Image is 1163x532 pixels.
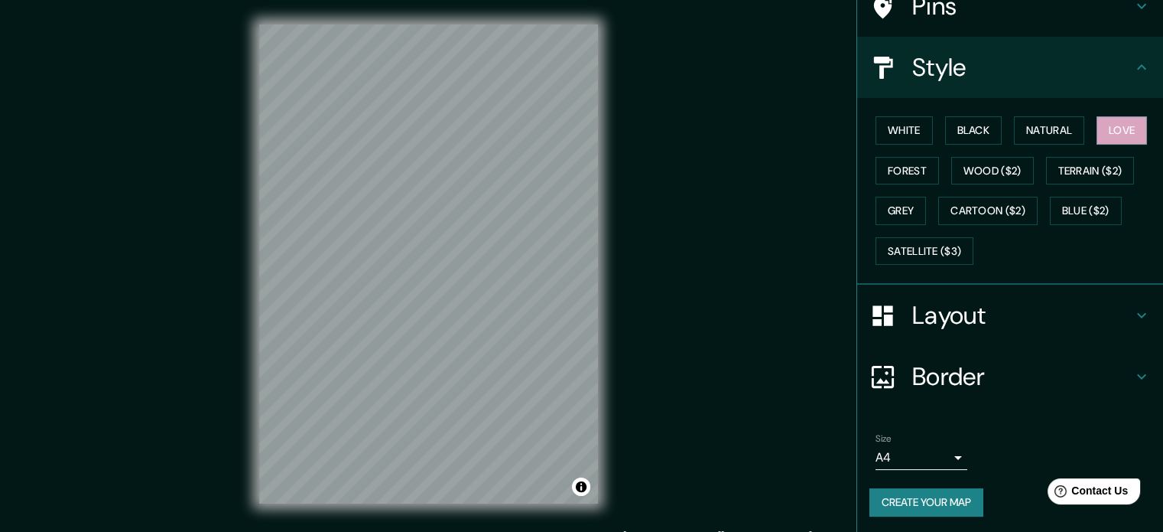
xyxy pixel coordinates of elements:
div: A4 [875,446,967,470]
button: Love [1096,116,1147,145]
button: Cartoon ($2) [938,197,1038,225]
button: Satellite ($3) [875,237,973,266]
iframe: Help widget launcher [1027,472,1146,515]
button: Forest [875,157,939,185]
button: White [875,116,933,145]
button: Blue ($2) [1050,197,1122,225]
h4: Style [912,52,1132,83]
button: Black [945,116,1002,145]
label: Size [875,432,892,446]
div: Layout [857,285,1163,346]
button: Create your map [869,488,983,517]
button: Grey [875,197,926,225]
button: Wood ($2) [951,157,1034,185]
button: Natural [1014,116,1084,145]
button: Terrain ($2) [1046,157,1135,185]
div: Style [857,37,1163,98]
canvas: Map [259,24,598,504]
h4: Layout [912,300,1132,331]
button: Toggle attribution [572,478,590,496]
div: Border [857,346,1163,407]
h4: Border [912,361,1132,392]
